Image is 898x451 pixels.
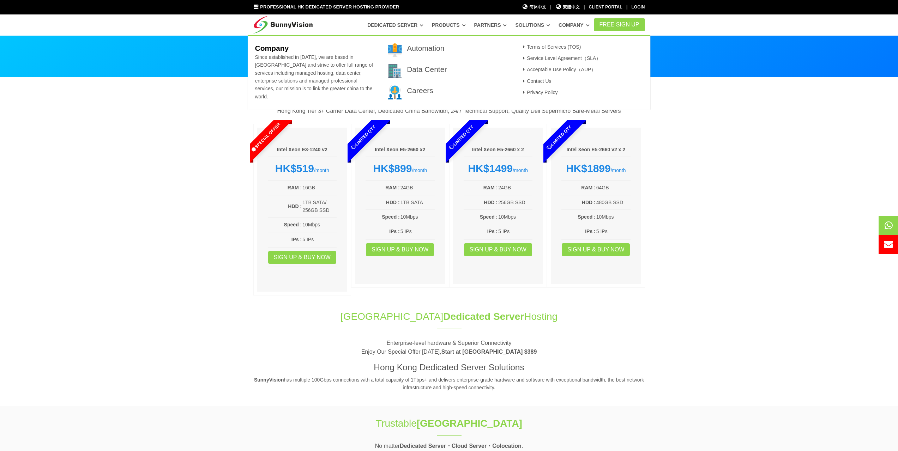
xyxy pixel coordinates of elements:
a: Automation [407,44,444,52]
td: 5 IPs [400,227,435,236]
a: Privacy Policy [521,90,558,95]
td: 24GB [400,183,435,192]
li: | [584,4,585,11]
img: 001-brand.png [388,43,402,57]
a: Sign up & Buy Now [268,251,336,264]
h1: Trustable [332,416,567,430]
p: Enterprise-level hardware & Superior Connectivity Enjoy Our Special Offer [DATE], [253,339,645,356]
strong: Start at [GEOGRAPHIC_DATA] $389 [441,349,537,355]
img: 003-research.png [388,85,402,99]
td: 480GB SSD [596,198,631,207]
div: Company [248,35,650,110]
td: 64GB [596,183,631,192]
span: Since established in [DATE], we are based in [GEOGRAPHIC_DATA] and strive to offer full range of ... [255,54,373,99]
td: 256GB SSD [498,198,532,207]
td: 10Mbps [596,213,631,221]
a: Sign up & Buy Now [562,243,630,256]
b: RAM : [288,185,302,190]
h3: Hong Kong Dedicated Server Solutions [253,361,645,373]
td: 10Mbps [400,213,435,221]
b: Speed : [480,214,498,220]
div: /month [366,162,435,175]
td: 5 IPs [596,227,631,236]
h6: Intel Xeon E5-2660 x2 [366,146,435,153]
li: | [550,4,551,11]
p: has multiple 100Gbps connections with a total capacity of 1Tbps+ and delivers enterprise-grade ha... [253,376,645,392]
td: 16GB [302,183,337,192]
span: Limited Qty [530,108,589,167]
b: IPs : [291,237,302,242]
a: Solutions [515,19,550,31]
div: /month [268,162,337,175]
td: 24GB [498,183,532,192]
td: 1TB SATA [400,198,435,207]
strong: HK$519 [275,163,314,174]
strong: HK$1499 [468,163,513,174]
b: IPs : [487,228,498,234]
strong: HK$1899 [566,163,611,174]
a: Client Portal [589,5,622,10]
span: Special Offer [236,108,295,167]
strong: Dedicated Server・Cloud Server・Colocation [400,443,522,449]
a: Products [432,19,466,31]
td: 5 IPs [302,235,337,244]
b: HDD : [386,200,400,205]
td: 5 IPs [498,227,532,236]
b: HDD : [582,200,596,205]
b: Company [255,44,289,52]
h1: [GEOGRAPHIC_DATA] Hosting [253,310,645,323]
span: Professional HK Dedicated Server Hosting Provider [260,4,399,10]
a: Sign up & Buy Now [366,243,434,256]
div: /month [464,162,533,175]
td: 1TB SATA/ 256GB SSD [302,198,337,215]
a: Company [559,19,590,31]
a: Dedicated Server [367,19,423,31]
a: Contact Us [521,78,552,84]
b: HDD : [484,200,498,205]
strong: HK$899 [373,163,412,174]
b: RAM : [483,185,498,190]
b: Speed : [284,222,302,227]
a: Acceptable Use Policy（AUP） [521,67,596,72]
a: Login [632,5,645,10]
a: Service Level Agreement（SLA） [521,55,601,61]
b: RAM : [385,185,399,190]
strong: SunnyVision [254,377,284,383]
a: 繁體中文 [555,4,580,11]
h6: Intel Xeon E5-2660 x 2 [464,146,533,153]
span: Limited Qty [432,108,491,167]
b: Speed : [578,214,596,220]
h6: Intel Xeon E5-2660 v2 x 2 [561,146,631,153]
h6: Intel Xeon E3-1240 v2 [268,146,337,153]
a: Sign up & Buy Now [464,243,532,256]
a: Terms of Services (TOS) [521,44,581,50]
span: Limited Qty [334,108,393,167]
div: /month [561,162,631,175]
b: RAM : [581,185,595,190]
td: 10Mbps [498,213,532,221]
li: | [626,4,627,11]
b: HDD : [288,203,302,209]
img: 002-town.png [388,64,402,78]
b: IPs : [585,228,596,234]
a: Data Center [407,65,447,73]
b: IPs : [389,228,400,234]
a: FREE Sign Up [594,18,645,31]
a: Careers [407,86,433,95]
span: Dedicated Server [443,311,524,322]
strong: [GEOGRAPHIC_DATA] [417,418,522,429]
b: Speed : [382,214,400,220]
a: Partners [474,19,507,31]
p: Hong Kong Tier 3+ Carrier Data Center, Dedicated China Bandwidth, 24/7 Technical Support, Quality... [253,106,645,116]
a: 简体中文 [522,4,547,11]
td: 10Mbps [302,220,337,229]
